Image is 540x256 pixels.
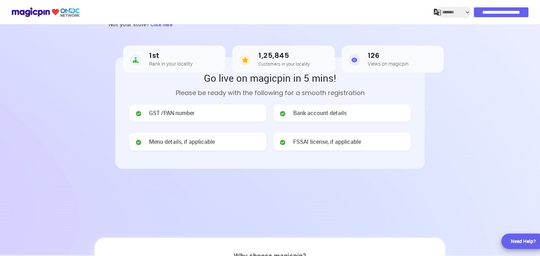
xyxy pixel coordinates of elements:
img: Customers [239,53,251,67]
img: ondc-logo-new-small.8a59708e.svg [11,6,80,18]
img: check [279,110,286,117]
img: Rank [130,53,141,67]
img: check [135,139,142,146]
img: j2MGCQAAAABJRU5ErkJggg== [434,9,441,16]
h5: Views on magicpin [368,61,409,66]
h3: 126 [368,52,409,60]
img: check [135,110,142,117]
p: Please be ready with the following for a smooth registration [129,88,411,97]
h5: Customers in your locality [258,61,310,66]
span: GST /PAN number [149,109,194,117]
img: check [279,139,286,146]
span: FSSAI license, if applicable [293,138,361,146]
h2: Go live on magicpin in 5 mins! [129,71,411,85]
h3: 1,25,845 [258,52,310,60]
h5: Rank in your locality [149,61,193,66]
span: Click here [150,21,172,28]
span: Menu details, if applicable [149,138,215,146]
img: Views [349,53,360,67]
span: Bank account details [293,109,347,117]
h3: 1st [149,52,193,60]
